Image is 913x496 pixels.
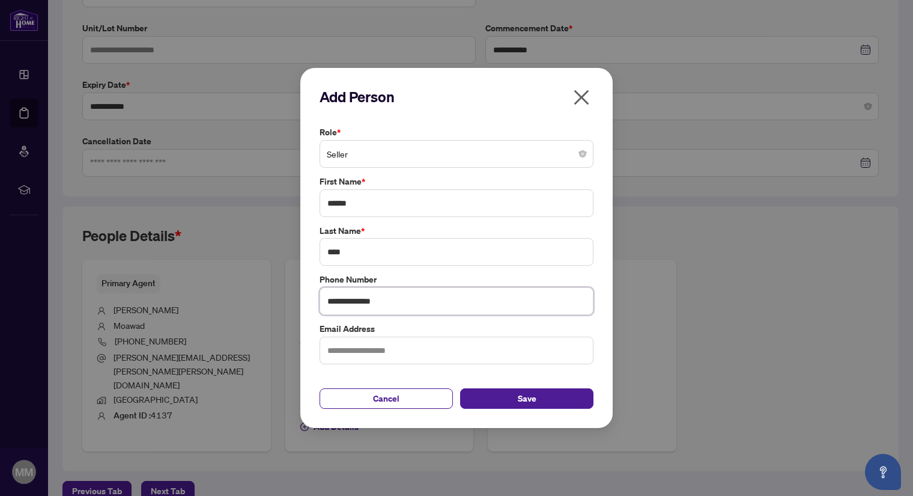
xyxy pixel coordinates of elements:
[327,142,586,165] span: Seller
[320,322,593,335] label: Email Address
[865,454,901,490] button: Open asap
[518,389,536,408] span: Save
[320,175,593,188] label: First Name
[572,88,591,107] span: close
[320,388,453,409] button: Cancel
[320,224,593,237] label: Last Name
[320,126,593,139] label: Role
[579,150,586,158] span: close-circle
[460,388,593,409] button: Save
[320,273,593,286] label: Phone Number
[373,389,399,408] span: Cancel
[320,87,593,106] h2: Add Person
